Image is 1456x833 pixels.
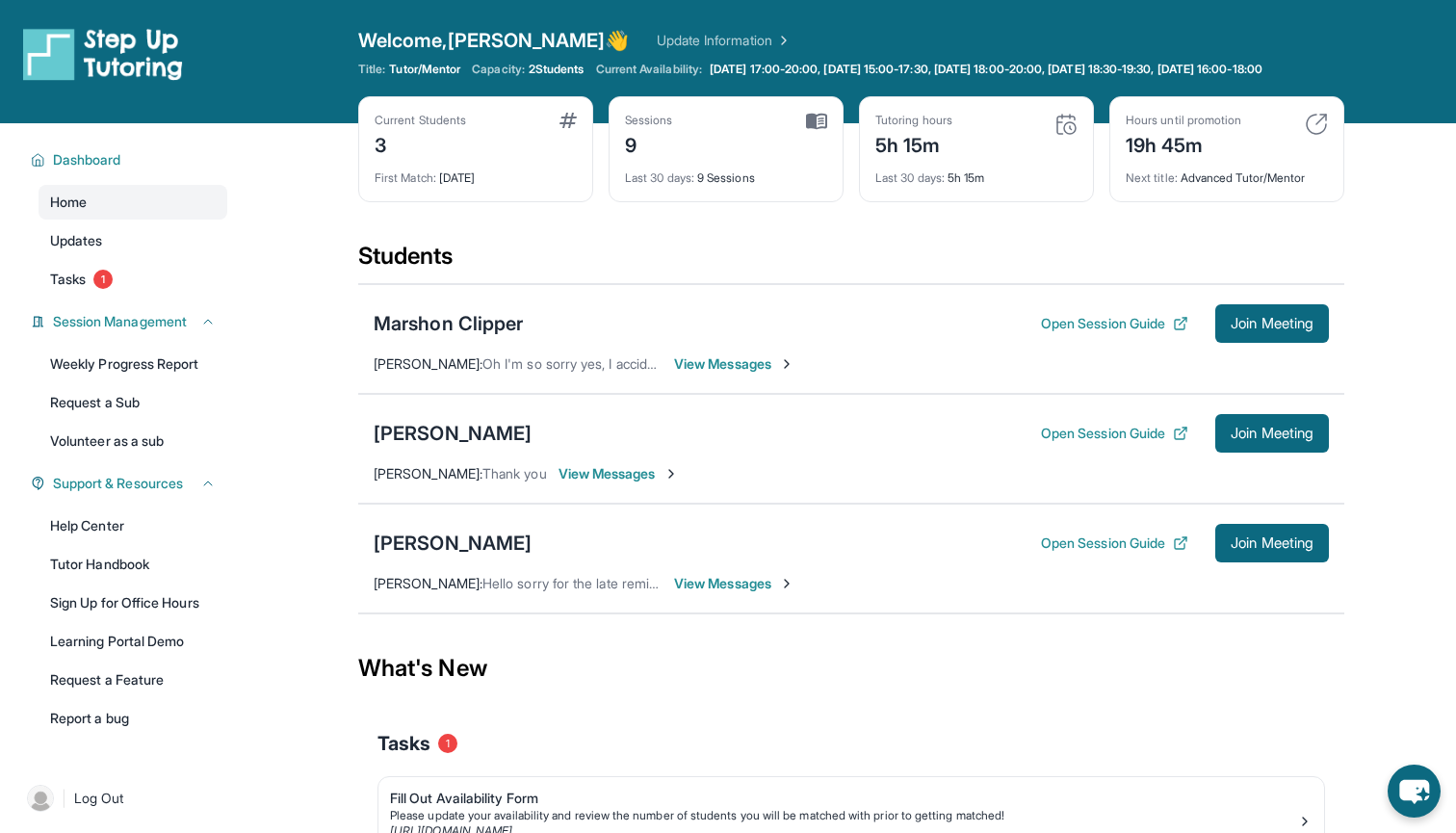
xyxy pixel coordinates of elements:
[779,576,794,591] img: Chevron-Right
[53,312,187,331] span: Session Management
[358,27,630,54] span: Welcome, [PERSON_NAME] 👋
[674,574,794,593] span: View Messages
[389,62,460,77] span: Tutor/Mentor
[62,787,66,810] span: |
[39,586,227,620] a: Sign Up for Office Hours
[39,508,227,543] a: Help Center
[772,31,792,50] img: Chevron Right
[1126,170,1178,185] span: Next title :
[482,575,928,591] span: Hello sorry for the late reminder but our session will be starting right now
[375,128,466,159] div: 3
[375,159,577,186] div: [DATE]
[482,465,547,482] span: Thank you
[390,808,1297,823] div: Please update your availability and review the number of students you will be matched with prior ...
[625,159,827,186] div: 9 Sessions
[1126,159,1328,186] div: Advanced Tutor/Mentor
[657,31,792,50] a: Update Information
[472,62,525,77] span: Capacity:
[358,241,1344,283] div: Students
[1388,765,1441,818] button: chat-button
[875,128,952,159] div: 5h 15m
[45,474,216,493] button: Support & Resources
[779,356,794,372] img: Chevron-Right
[559,464,679,483] span: View Messages
[374,355,482,372] span: [PERSON_NAME] :
[74,789,124,808] span: Log Out
[1041,534,1188,553] button: Open Session Guide
[50,193,87,212] span: Home
[1231,537,1313,549] span: Join Meeting
[529,62,585,77] span: 2 Students
[806,113,827,130] img: card
[625,113,673,128] div: Sessions
[1215,414,1329,453] button: Join Meeting
[375,113,466,128] div: Current Students
[374,575,482,591] span: [PERSON_NAME] :
[875,113,952,128] div: Tutoring hours
[875,159,1078,186] div: 5h 15m
[374,530,532,557] div: [PERSON_NAME]
[625,170,694,185] span: Last 30 days :
[559,113,577,128] img: card
[1215,304,1329,343] button: Join Meeting
[358,62,385,77] span: Title:
[710,62,1262,77] span: [DATE] 17:00-20:00, [DATE] 15:00-17:30, [DATE] 18:00-20:00, [DATE] 18:30-19:30, [DATE] 16:00-18:00
[45,150,216,169] button: Dashboard
[1126,113,1241,128] div: Hours until promotion
[1041,424,1188,443] button: Open Session Guide
[358,626,1344,711] div: What's New
[39,185,227,220] a: Home
[39,701,227,736] a: Report a bug
[23,27,183,81] img: logo
[1215,524,1329,562] button: Join Meeting
[19,777,227,820] a: |Log Out
[50,270,86,289] span: Tasks
[39,347,227,381] a: Weekly Progress Report
[45,312,216,331] button: Session Management
[374,465,482,482] span: [PERSON_NAME] :
[1305,113,1328,136] img: card
[39,262,227,297] a: Tasks1
[674,354,794,374] span: View Messages
[390,789,1297,808] div: Fill Out Availability Form
[39,385,227,420] a: Request a Sub
[39,424,227,458] a: Volunteer as a sub
[663,466,679,482] img: Chevron-Right
[1126,128,1241,159] div: 19h 45m
[482,355,999,372] span: Oh I'm so sorry yes, I accidentally forgot to delete it off my schedule. See you [DATE]
[706,62,1266,77] a: [DATE] 17:00-20:00, [DATE] 15:00-17:30, [DATE] 18:00-20:00, [DATE] 18:30-19:30, [DATE] 16:00-18:00
[375,170,436,185] span: First Match :
[1231,428,1313,439] span: Join Meeting
[27,785,54,812] img: user-img
[625,128,673,159] div: 9
[374,420,532,447] div: [PERSON_NAME]
[39,223,227,258] a: Updates
[875,170,945,185] span: Last 30 days :
[53,474,183,493] span: Support & Resources
[1231,318,1313,329] span: Join Meeting
[1041,314,1188,333] button: Open Session Guide
[1054,113,1078,136] img: card
[93,270,113,289] span: 1
[377,730,430,757] span: Tasks
[39,547,227,582] a: Tutor Handbook
[50,231,103,250] span: Updates
[596,62,702,77] span: Current Availability:
[53,150,121,169] span: Dashboard
[438,734,457,753] span: 1
[39,663,227,697] a: Request a Feature
[39,624,227,659] a: Learning Portal Demo
[374,310,524,337] div: Marshon Clipper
